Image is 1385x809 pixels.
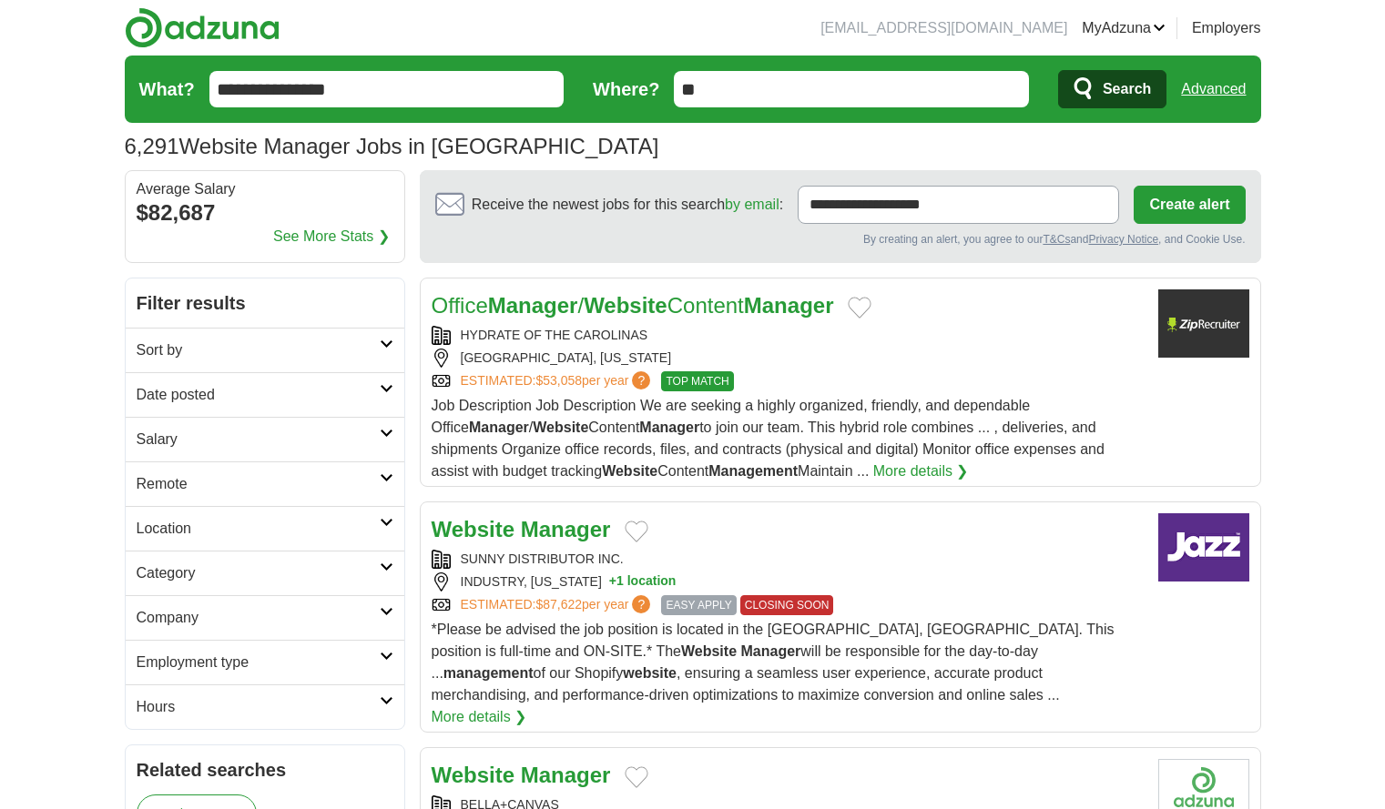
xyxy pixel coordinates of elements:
[432,706,527,728] a: More details ❯
[432,293,834,318] a: OfficeManager/WebsiteContentManager
[137,429,380,450] h2: Salary
[461,595,655,615] a: ESTIMATED:$87,622per year?
[432,326,1144,345] div: HYDRATE OF THE CAROLINAS
[625,766,648,788] button: Add to favorite jobs
[137,384,380,406] h2: Date posted
[521,517,611,541] strong: Manager
[488,293,578,318] strong: Manager
[469,420,529,435] strong: Manager
[435,231,1246,248] div: By creating an alert, you agree to our and , and Cookie Use.
[1103,71,1151,107] span: Search
[1082,17,1166,39] a: MyAdzuna
[126,595,404,640] a: Company
[535,597,582,612] span: $87,622
[126,461,404,506] a: Remote
[137,473,380,495] h2: Remote
[137,756,393,784] h2: Related searches
[681,643,737,659] strong: Website
[126,684,404,729] a: Hours
[432,572,1144,592] div: INDUSTRY, [US_STATE]
[432,550,1144,569] div: SUNNY DISTRIBUTOR INC.
[625,521,648,542] button: Add to favorite jobs
[126,506,404,551] a: Location
[137,562,380,584] h2: Category
[126,640,404,684] a: Employment type
[125,130,179,163] span: 6,291
[139,76,195,103] label: What?
[584,293,667,318] strong: Website
[1088,233,1158,246] a: Privacy Notice
[126,551,404,595] a: Category
[137,518,380,540] h2: Location
[521,763,611,787] strong: Manager
[708,463,798,479] strong: Management
[725,197,779,212] a: by email
[137,696,380,718] h2: Hours
[432,763,611,787] a: Website Manager
[461,371,655,391] a: ESTIMATED:$53,058per year?
[639,420,699,435] strong: Manager
[443,665,534,681] strong: management
[432,517,611,541] a: Website Manager
[1192,17,1261,39] a: Employers
[623,665,677,681] strong: website
[137,339,380,361] h2: Sort by
[126,417,404,461] a: Salary
[1181,71,1246,107] a: Advanced
[820,17,1067,39] li: [EMAIL_ADDRESS][DOMAIN_NAME]
[740,595,834,615] span: CLOSING SOON
[1158,289,1249,358] img: Company logo
[533,420,588,435] strong: Website
[1158,513,1249,581] img: Company logo
[432,349,1144,368] div: [GEOGRAPHIC_DATA], [US_STATE]
[873,460,969,482] a: More details ❯
[1134,186,1245,224] button: Create alert
[126,278,404,328] h2: Filter results
[432,622,1115,703] span: *Please be advised the job position is located in the [GEOGRAPHIC_DATA], [GEOGRAPHIC_DATA]. This ...
[661,371,733,391] span: TOP MATCH
[432,398,1105,479] span: Job Description Job Description We are seeking a highly organized, friendly, and dependable Offic...
[125,7,280,48] img: Adzuna logo
[432,517,515,541] strong: Website
[137,607,380,629] h2: Company
[632,371,650,389] span: ?
[137,652,380,673] h2: Employment type
[593,76,659,103] label: Where?
[661,595,736,615] span: EASY APPLY
[472,194,783,216] span: Receive the newest jobs for this search :
[632,595,650,613] span: ?
[273,226,390,248] a: See More Stats ❯
[137,197,393,229] div: $82,687
[126,328,404,372] a: Sort by
[602,463,657,479] strong: Website
[535,373,582,388] span: $53,058
[1058,70,1166,108] button: Search
[1043,233,1070,246] a: T&Cs
[609,572,616,592] span: +
[126,372,404,417] a: Date posted
[744,293,834,318] strong: Manager
[137,182,393,197] div: Average Salary
[848,297,871,319] button: Add to favorite jobs
[125,134,659,158] h1: Website Manager Jobs in [GEOGRAPHIC_DATA]
[432,763,515,787] strong: Website
[609,572,677,592] button: +1 location
[741,643,801,659] strong: Manager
